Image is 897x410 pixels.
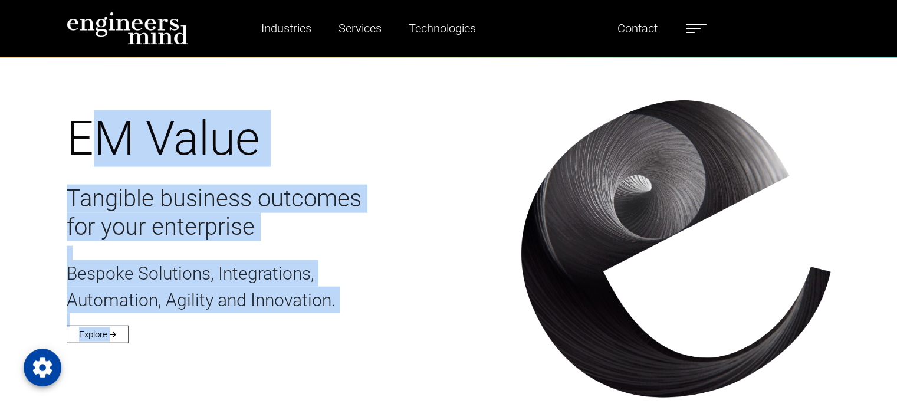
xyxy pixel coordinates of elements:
span: EM Value [67,111,259,166]
p: Bespoke Solutions, Integrations, Automation, Agility and Innovation. [67,260,507,313]
a: Services [334,15,386,42]
img: intro-img [521,100,831,398]
img: logo [67,12,188,45]
h3: Tangible business outcomes for your enterprise [67,185,507,241]
a: Contact [613,15,662,42]
a: Explore [67,326,129,343]
a: Technologies [404,15,481,42]
a: Industries [257,15,316,42]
